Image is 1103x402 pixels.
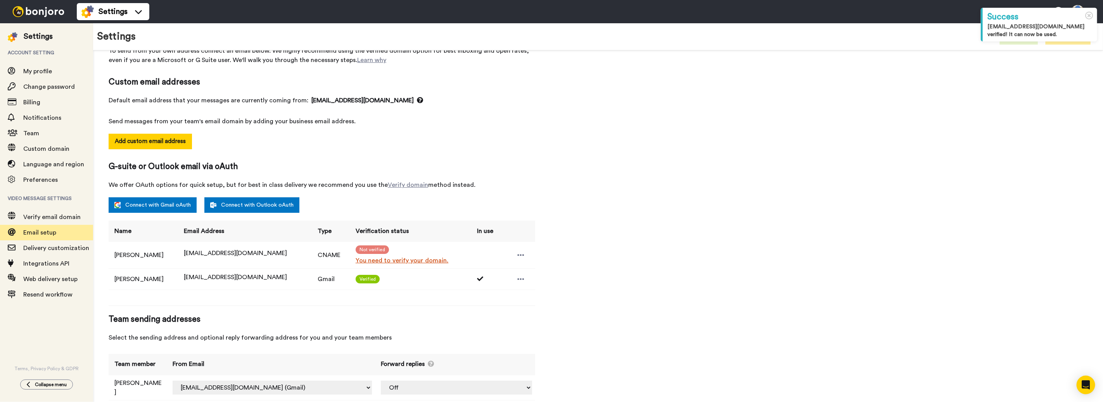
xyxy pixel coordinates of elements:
[109,314,535,325] span: Team sending addresses
[114,202,121,208] img: google.svg
[23,177,58,183] span: Preferences
[20,380,73,390] button: Collapse menu
[204,197,299,213] a: Connect with Outlook oAuth
[35,381,67,388] span: Collapse menu
[97,31,136,42] h1: Settings
[381,360,425,369] span: Forward replies
[109,221,178,242] th: Name
[210,202,216,208] img: outlook-white.svg
[109,76,535,88] span: Custom email addresses
[23,261,69,267] span: Integrations API
[23,68,52,74] span: My profile
[356,275,380,283] span: Verified
[109,117,535,126] span: Send messages from your team's email domain by adding your business email address.
[184,274,287,280] span: [EMAIL_ADDRESS][DOMAIN_NAME]
[23,229,56,236] span: Email setup
[109,46,535,65] span: To send from your own address connect an email below. We highly recommend using the verified doma...
[109,197,197,213] a: Connect with Gmail oAuth
[356,245,389,254] span: Not verified
[311,96,423,105] span: [EMAIL_ADDRESS][DOMAIN_NAME]
[109,180,535,190] span: We offer OAuth options for quick setup, but for best in class delivery we recommend you use the m...
[987,23,1093,38] div: [EMAIL_ADDRESS][DOMAIN_NAME] verified! It can now be used.
[357,57,386,63] a: Learn why
[312,221,350,242] th: Type
[356,256,468,265] a: You need to verify your domain.
[109,268,178,290] td: [PERSON_NAME]
[1077,376,1095,394] div: Open Intercom Messenger
[167,354,375,375] th: From Email
[23,161,84,167] span: Language and region
[23,245,89,251] span: Delivery customization
[23,99,40,105] span: Billing
[8,32,17,42] img: settings-colored.svg
[109,354,167,375] th: Team member
[23,84,75,90] span: Change password
[471,221,501,242] th: In use
[23,292,73,298] span: Resend workflow
[477,276,485,282] i: Used 1 times
[312,242,350,268] td: CNAME
[81,5,94,18] img: settings-colored.svg
[99,6,128,17] span: Settings
[24,31,53,42] div: Settings
[312,268,350,290] td: Gmail
[109,242,178,268] td: [PERSON_NAME]
[9,6,67,17] img: bj-logo-header-white.svg
[388,182,428,188] a: Verify domain
[178,221,312,242] th: Email Address
[23,276,78,282] span: Web delivery setup
[109,161,535,173] span: G-suite or Outlook email via oAuth
[23,130,39,136] span: Team
[109,375,167,400] td: [PERSON_NAME]
[109,96,535,105] span: Default email address that your messages are currently coming from:
[109,333,535,342] span: Select the sending address and optional reply forwarding address for you and your team members
[350,221,471,242] th: Verification status
[987,11,1093,23] div: Success
[109,134,192,149] button: Add custom email address
[184,250,287,256] span: [EMAIL_ADDRESS][DOMAIN_NAME]
[23,146,69,152] span: Custom domain
[23,214,81,220] span: Verify email domain
[23,115,61,121] span: Notifications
